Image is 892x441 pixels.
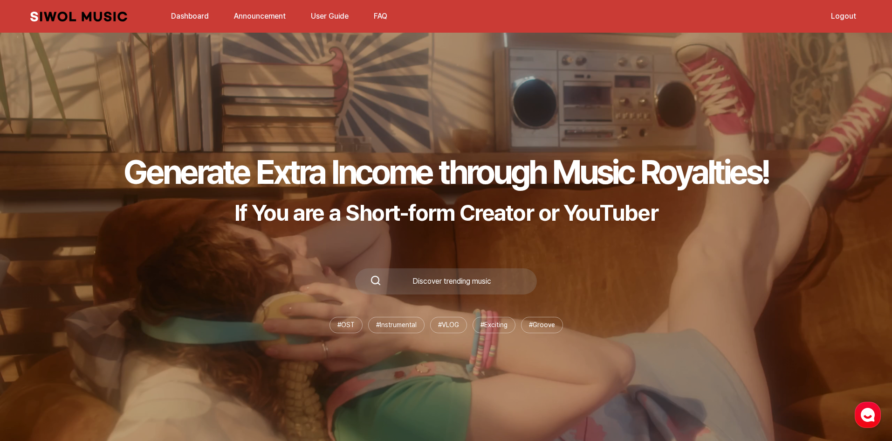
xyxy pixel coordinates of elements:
h1: Generate Extra Income through Music Royalties! [124,152,768,192]
li: # VLOG [430,317,467,333]
li: # Groove [521,317,563,333]
a: Logout [825,6,862,26]
p: If You are a Short-form Creator or YouTuber [124,199,768,226]
li: # Instrumental [368,317,425,333]
button: FAQ [368,5,393,28]
div: Discover trending music [381,278,522,285]
a: User Guide [305,6,354,26]
a: Dashboard [165,6,214,26]
li: # Exciting [473,317,515,333]
a: Announcement [228,6,291,26]
li: # OST [329,317,363,333]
